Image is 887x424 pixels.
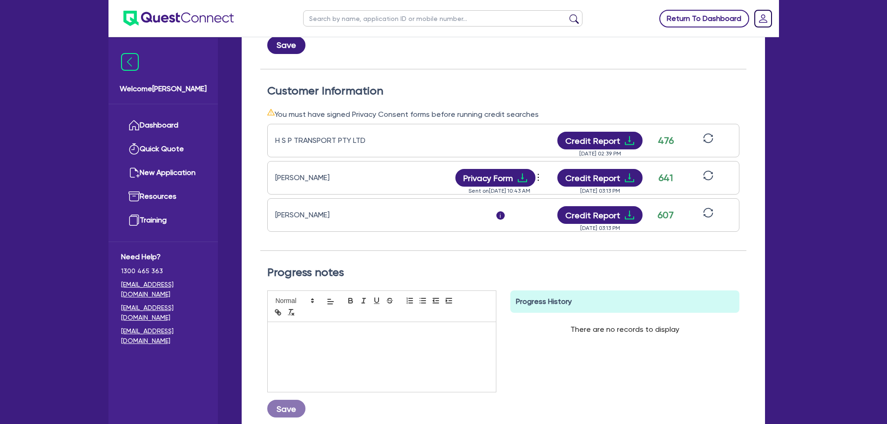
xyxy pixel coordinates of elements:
img: quest-connect-logo-blue [123,11,234,26]
img: icon-menu-close [121,53,139,71]
span: Welcome [PERSON_NAME] [120,83,207,94]
button: Privacy Formdownload [455,169,535,187]
a: New Application [121,161,205,185]
span: sync [703,170,713,181]
span: download [624,172,635,183]
div: 476 [654,134,677,148]
a: [EMAIL_ADDRESS][DOMAIN_NAME] [121,303,205,323]
a: Resources [121,185,205,209]
div: H S P TRANSPORT PTY LTD [275,135,392,146]
h2: Customer Information [267,84,739,98]
div: [PERSON_NAME] [275,209,392,221]
div: [PERSON_NAME] [275,172,392,183]
a: Return To Dashboard [659,10,749,27]
img: resources [129,191,140,202]
a: [EMAIL_ADDRESS][DOMAIN_NAME] [121,280,205,299]
a: [EMAIL_ADDRESS][DOMAIN_NAME] [121,326,205,346]
a: Dropdown toggle [751,7,775,31]
a: Training [121,209,205,232]
span: sync [703,208,713,218]
span: sync [703,133,713,143]
span: warning [267,108,275,116]
input: Search by name, application ID or mobile number... [303,10,582,27]
button: Save [267,36,305,54]
span: download [624,209,635,221]
div: 641 [654,171,677,185]
button: Credit Reportdownload [557,206,643,224]
span: more [534,170,543,184]
h2: Progress notes [267,266,739,279]
img: new-application [129,167,140,178]
button: Dropdown toggle [535,170,543,186]
a: Dashboard [121,114,205,137]
button: Save [267,400,305,417]
div: You must have signed Privacy Consent forms before running credit searches [267,108,739,120]
span: Need Help? [121,251,205,262]
div: Progress History [510,290,739,313]
button: Credit Reportdownload [557,132,643,149]
img: quick-quote [129,143,140,155]
span: 1300 465 363 [121,266,205,276]
div: 607 [654,208,677,222]
button: sync [700,207,716,223]
img: training [129,215,140,226]
span: i [496,211,505,220]
a: Quick Quote [121,137,205,161]
button: sync [700,170,716,186]
div: There are no records to display [559,313,691,346]
button: Credit Reportdownload [557,169,643,187]
span: download [517,172,528,183]
button: sync [700,133,716,149]
span: download [624,135,635,146]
